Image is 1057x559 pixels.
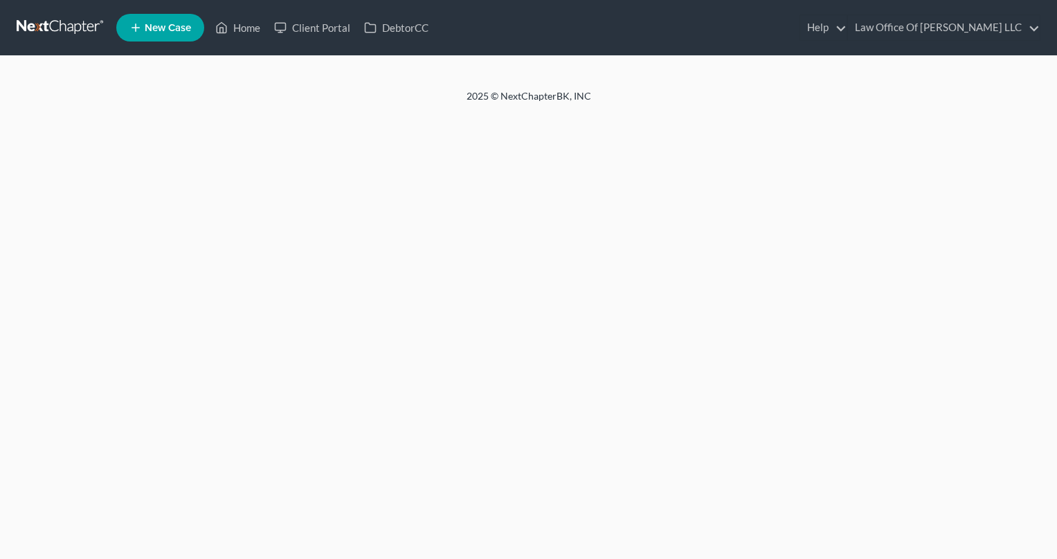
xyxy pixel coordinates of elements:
a: Home [208,15,267,40]
a: Law Office Of [PERSON_NAME] LLC [848,15,1040,40]
a: DebtorCC [357,15,435,40]
a: Help [800,15,847,40]
new-legal-case-button: New Case [116,14,204,42]
div: 2025 © NextChapterBK, INC [134,89,923,114]
a: Client Portal [267,15,357,40]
